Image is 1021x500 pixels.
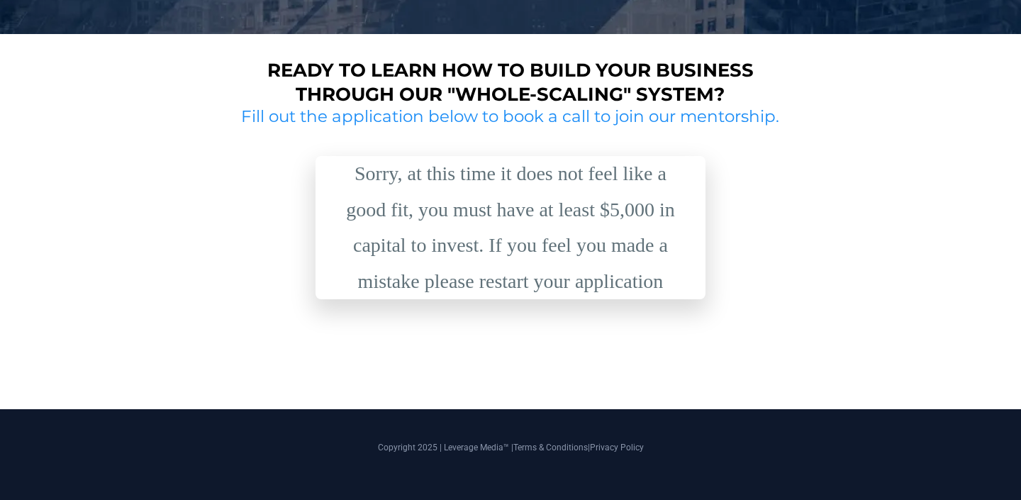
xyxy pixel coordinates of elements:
[590,443,644,452] a: Privacy Policy
[267,59,754,106] strong: Ready to learn how to build your business through our "whole-scaling" system?
[236,106,785,128] h2: Fill out the application below to book a call to join our mentorship.
[333,156,688,299] div: Sorry, at this time it does not feel like a good fit, you must have at least $5,000 in capital to...
[513,443,588,452] a: Terms & Conditions
[110,441,911,454] p: Copyright 2025 | Leverage Media™ | |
